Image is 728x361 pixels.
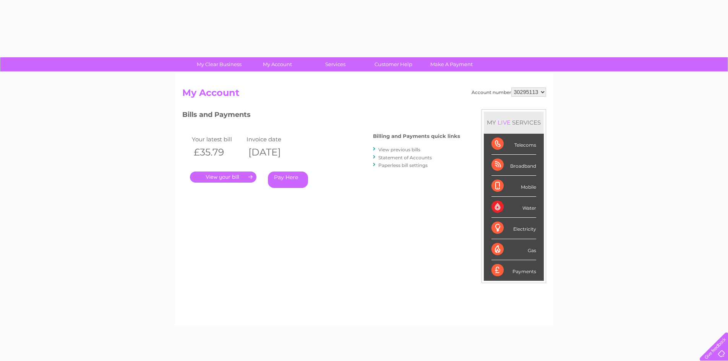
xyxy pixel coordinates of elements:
h3: Bills and Payments [182,109,460,123]
td: Your latest bill [190,134,245,144]
a: My Account [246,57,309,71]
div: Telecoms [491,134,536,155]
a: Make A Payment [420,57,483,71]
div: Mobile [491,176,536,197]
div: Electricity [491,218,536,239]
a: Paperless bill settings [378,162,428,168]
div: Water [491,197,536,218]
a: . [190,172,256,183]
td: Invoice date [245,134,300,144]
div: Gas [491,239,536,260]
a: Pay Here [268,172,308,188]
th: £35.79 [190,144,245,160]
a: Services [304,57,367,71]
th: [DATE] [245,144,300,160]
h4: Billing and Payments quick links [373,133,460,139]
a: Statement of Accounts [378,155,432,160]
a: Customer Help [362,57,425,71]
a: View previous bills [378,147,420,152]
a: My Clear Business [188,57,251,71]
div: LIVE [496,119,512,126]
div: Account number [472,87,546,97]
div: Broadband [491,155,536,176]
div: MY SERVICES [484,112,544,133]
h2: My Account [182,87,546,102]
div: Payments [491,260,536,281]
